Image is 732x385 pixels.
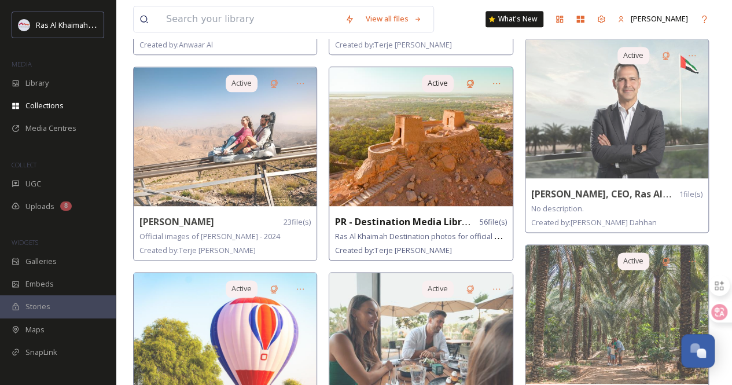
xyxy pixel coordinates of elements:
a: What's New [485,11,543,27]
div: 8 [60,201,72,211]
span: Created by: Terje [PERSON_NAME] [335,39,451,50]
span: Created by: Terje [PERSON_NAME] [139,245,256,255]
span: WIDGETS [12,238,38,247]
span: Library [25,78,49,89]
strong: PR - Destination Media Library [335,215,476,228]
span: Ras Al Khaimah Destination photos for official media use. [335,230,532,241]
span: Active [428,283,448,294]
span: 23 file(s) [284,217,311,228]
button: Open Chat [681,334,715,368]
span: 56 file(s) [480,217,507,228]
span: Galleries [25,256,57,267]
img: 21f13973-0c2b-4138-b2f3-8f4bea45de3a.jpg [329,67,512,206]
a: View all files [360,8,428,30]
img: c31c8ceb-515d-4687-9f3e-56b1a242d210.jpg [525,39,708,178]
span: Uploads [25,201,54,212]
span: Active [231,283,252,294]
span: UGC [25,178,41,189]
span: Media Centres [25,123,76,134]
span: Official images of [PERSON_NAME] - 2024 [139,231,280,241]
span: Active [231,78,252,89]
span: [PERSON_NAME] [631,13,688,24]
span: Stories [25,301,50,312]
span: Active [623,50,643,61]
strong: [PERSON_NAME] [139,215,214,228]
span: Active [428,78,448,89]
input: Search your library [160,6,339,32]
span: SnapLink [25,347,57,358]
span: Embeds [25,278,54,289]
span: Ras Al Khaimah Tourism Development Authority [36,19,200,30]
span: COLLECT [12,160,36,169]
span: 1 file(s) [679,189,702,200]
img: bd81b62b-870d-422c-9bd4-4761a91d25bf.jpg [134,67,317,206]
img: 6af0912f-5ad3-4dba-861f-f5ab8fa920a1.jpg [525,245,708,384]
span: Created by: Terje [PERSON_NAME] [335,245,451,255]
img: Logo_RAKTDA_RGB-01.png [19,19,30,31]
span: MEDIA [12,60,32,68]
span: Created by: [PERSON_NAME] Dahhan [531,217,657,228]
span: Created by: Anwaar Al [139,39,213,50]
a: [PERSON_NAME] [612,8,694,30]
span: No description. [531,203,584,214]
span: Maps [25,324,45,335]
span: Collections [25,100,64,111]
span: Active [623,255,643,266]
